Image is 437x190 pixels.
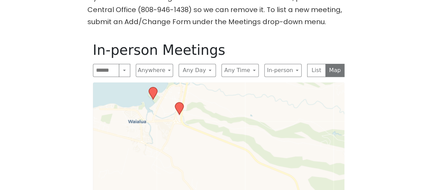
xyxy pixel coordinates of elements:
[307,64,326,77] button: List
[221,64,259,77] button: Any Time
[119,64,130,77] button: Search
[264,64,302,77] button: In-person
[93,64,120,77] input: Search
[93,42,344,58] h1: In-person Meetings
[325,64,344,77] button: Map
[136,64,173,77] button: Anywhere
[179,64,216,77] button: Any Day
